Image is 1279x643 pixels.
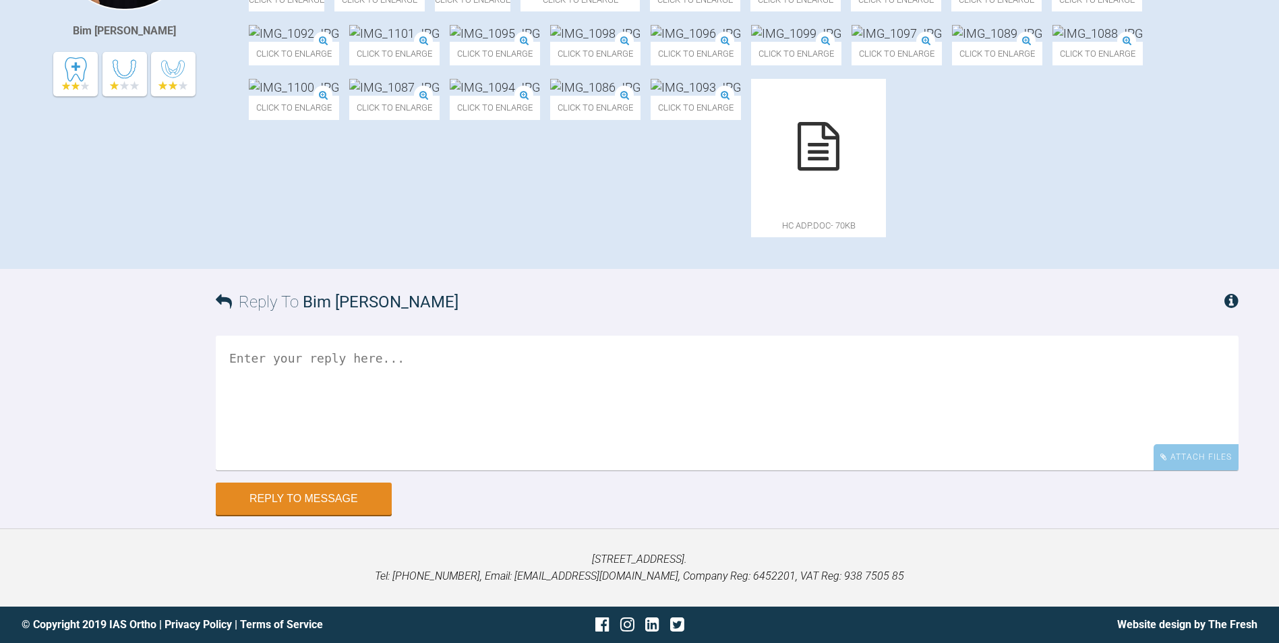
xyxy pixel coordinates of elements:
a: Terms of Service [240,618,323,631]
div: Attach Files [1154,444,1239,470]
span: Click to enlarge [550,42,641,65]
span: Click to enlarge [550,96,641,119]
span: HC ADP.doc - 70KB [751,214,886,237]
span: Click to enlarge [249,42,339,65]
div: Bim [PERSON_NAME] [73,22,176,40]
span: Click to enlarge [651,96,741,119]
a: Website design by The Fresh [1117,618,1257,631]
img: IMG_1093.JPG [651,79,741,96]
img: IMG_1087.JPG [349,79,440,96]
img: IMG_1097.JPG [852,25,942,42]
img: IMG_1088.JPG [1052,25,1143,42]
p: [STREET_ADDRESS]. Tel: [PHONE_NUMBER], Email: [EMAIL_ADDRESS][DOMAIN_NAME], Company Reg: 6452201,... [22,551,1257,585]
span: Click to enlarge [249,96,339,119]
img: IMG_1100.JPG [249,79,339,96]
img: IMG_1101.JPG [349,25,440,42]
button: Reply to Message [216,483,392,515]
img: IMG_1094.JPG [450,79,540,96]
span: Click to enlarge [852,42,942,65]
span: Click to enlarge [349,96,440,119]
img: IMG_1099.JPG [751,25,841,42]
span: Click to enlarge [751,42,841,65]
img: IMG_1095.JPG [450,25,540,42]
span: Click to enlarge [651,42,741,65]
img: IMG_1096.JPG [651,25,741,42]
span: Click to enlarge [349,42,440,65]
span: Click to enlarge [1052,42,1143,65]
span: Click to enlarge [450,96,540,119]
a: Privacy Policy [165,618,232,631]
h3: Reply To [216,289,458,315]
img: IMG_1089.JPG [952,25,1042,42]
span: Click to enlarge [450,42,540,65]
span: Bim [PERSON_NAME] [303,293,458,311]
img: IMG_1086.JPG [550,79,641,96]
div: © Copyright 2019 IAS Ortho | | [22,616,434,634]
img: IMG_1098.JPG [550,25,641,42]
img: IMG_1092.JPG [249,25,339,42]
span: Click to enlarge [952,42,1042,65]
